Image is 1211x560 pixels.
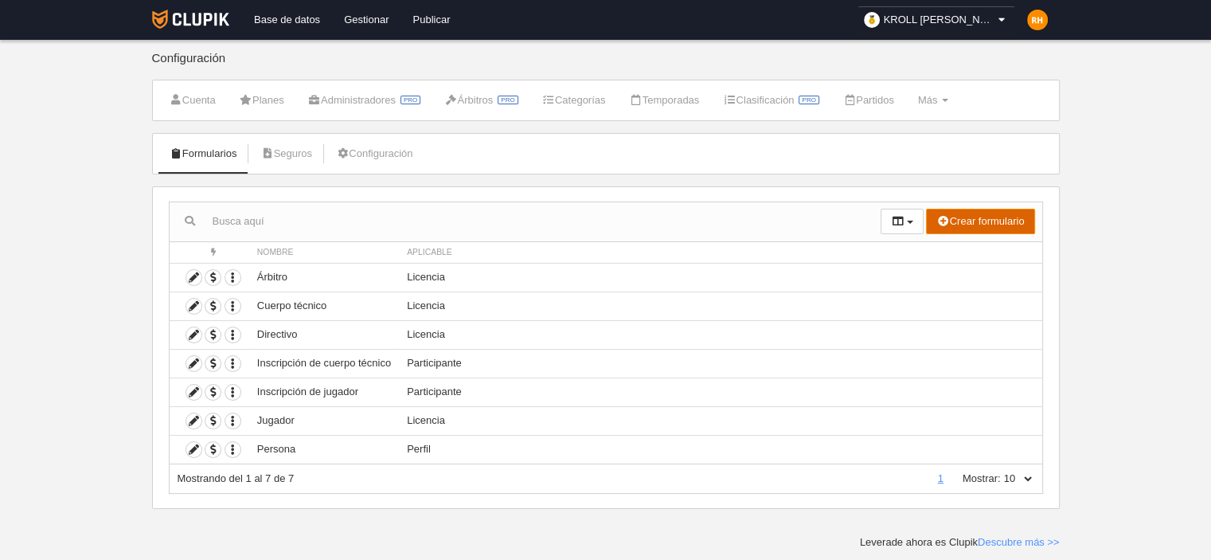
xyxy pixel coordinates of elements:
[864,12,880,28] img: organizador.30x30.png
[249,320,399,349] td: Directivo
[249,378,399,406] td: Inscripción de jugador
[1027,10,1048,30] img: c2l6ZT0zMHgzMCZmcz05JnRleHQ9UkgmYmc9ZmI4YzAw.png
[249,406,399,435] td: Jugador
[399,435,1041,464] td: Perfil
[498,96,518,104] span: PRO
[327,142,421,166] a: Configuración
[399,406,1041,435] td: Licencia
[436,88,526,112] a: ÁrbitrosPRO
[918,94,938,106] span: Más
[170,210,881,233] input: Busca aquí
[399,349,1041,378] td: Participante
[978,536,1060,548] a: Descubre más >>
[857,6,1015,33] a: KROLL [PERSON_NAME]- [PERSON_NAME]
[252,142,321,166] a: Seguros
[399,292,1041,320] td: Licencia
[400,96,420,104] span: PRO
[926,209,1034,234] button: Crear formulario
[799,96,818,104] span: PRO
[249,435,399,464] td: Persona
[399,378,1041,406] td: Participante
[860,535,1060,550] div: Leverade ahora es Clupik
[161,142,246,166] a: Formularios
[231,88,293,112] a: Planes
[935,472,947,484] a: 1
[152,10,229,29] img: Clupik
[834,88,903,112] a: Partidos
[407,248,452,257] span: Aplicable
[909,88,957,112] a: Más
[249,263,399,292] td: Árbitro
[399,320,1041,349] td: Licencia
[178,472,295,484] span: Mostrando del 1 al 7 de 7
[620,88,708,112] a: Temporadas
[161,88,225,112] a: Cuenta
[884,12,995,28] span: KROLL [PERSON_NAME]- [PERSON_NAME]
[399,263,1041,292] td: Licencia
[947,472,1001,486] label: Mostrar:
[533,88,615,112] a: Categorías
[257,248,294,257] span: Nombre
[152,52,1060,80] div: Configuración
[299,88,430,112] a: AdministradoresPRO
[249,292,399,320] td: Cuerpo técnico
[714,88,828,112] a: ClasificaciónPRO
[249,349,399,378] td: Inscripción de cuerpo técnico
